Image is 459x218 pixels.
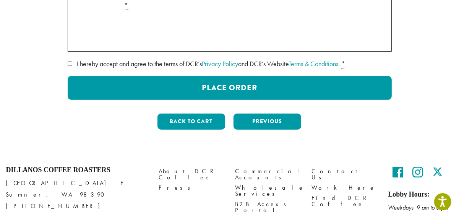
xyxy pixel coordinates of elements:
a: B2B Access Portal [235,199,300,216]
span: I hereby accept and agree to the terms of DCR’s and DCR’s Website . [77,59,340,68]
abbr: required [341,59,345,68]
a: About DCR Coffee [159,166,224,182]
a: Privacy Policy [202,59,238,68]
button: Previous [234,114,301,130]
a: Commercial Accounts [235,166,300,182]
button: Place Order [68,76,392,100]
p: [GEOGRAPHIC_DATA] E Sumner, WA 98390 [PHONE_NUMBER] [6,177,148,212]
h4: Dillanos Coffee Roasters [6,166,148,174]
a: Find DCR Coffee [312,193,377,210]
a: Work Here [312,183,377,193]
h5: Lobby Hours: [388,190,453,199]
em: Weekdays 9 am to 5 pm [388,203,449,211]
a: Terms & Conditions [289,59,338,68]
a: Wholesale Services [235,183,300,199]
button: Back to cart [157,114,225,130]
abbr: required [125,1,128,10]
a: Contact Us [312,166,377,182]
a: Press [159,183,224,193]
input: I hereby accept and agree to the terms of DCR’sPrivacy Policyand DCR’s WebsiteTerms & Conditions. * [68,61,73,66]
